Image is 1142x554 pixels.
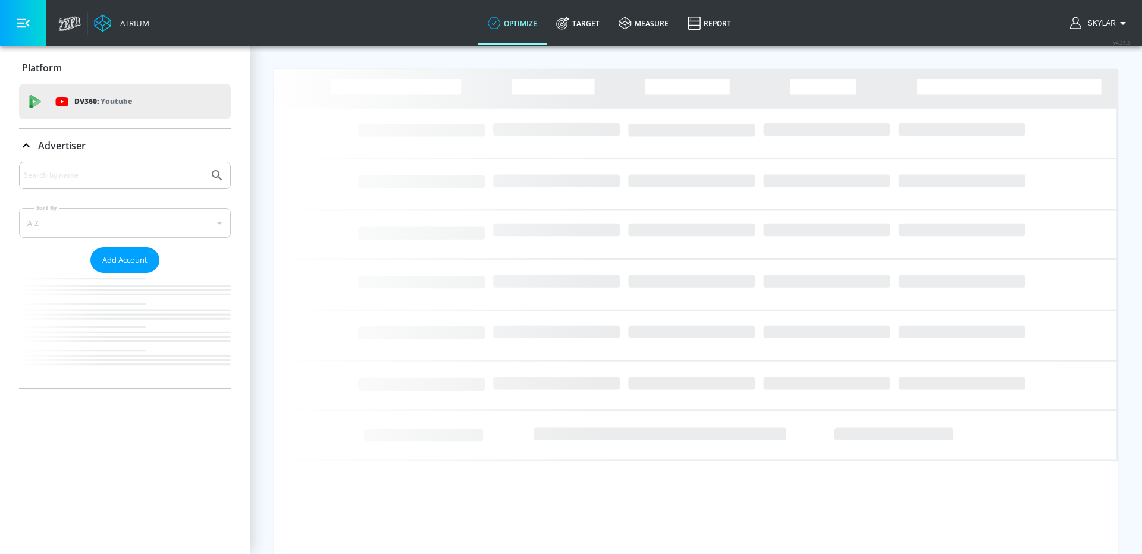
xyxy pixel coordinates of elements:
a: measure [609,2,678,45]
div: A-Z [19,208,231,238]
div: DV360: Youtube [19,84,231,119]
span: Add Account [102,253,148,267]
p: Advertiser [38,139,86,152]
div: Platform [19,51,231,84]
div: Advertiser [19,129,231,162]
nav: list of Advertiser [19,273,231,388]
div: Advertiser [19,162,231,388]
a: Atrium [94,14,149,32]
input: Search by name [24,168,204,183]
span: v 4.25.2 [1113,39,1130,46]
a: Report [678,2,741,45]
p: Youtube [101,95,132,108]
span: login as: skylar.britton@zefr.com [1083,19,1116,27]
button: Skylar [1070,16,1130,30]
button: Add Account [90,247,159,273]
a: optimize [478,2,547,45]
div: Atrium [115,18,149,29]
label: Sort By [34,204,59,212]
p: DV360: [74,95,132,108]
a: Target [547,2,609,45]
p: Platform [22,61,62,74]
